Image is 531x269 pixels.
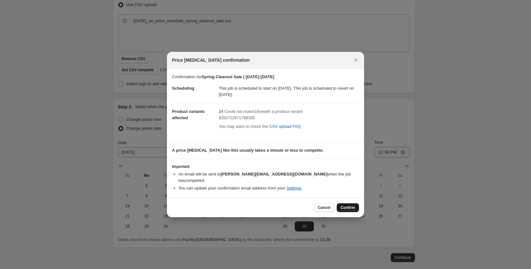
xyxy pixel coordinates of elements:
[178,171,359,184] li: An email will be sent to when the job has completed .
[172,148,324,153] b: A price [MEDICAL_DATA] like this usually takes a minute or less to complete.
[201,74,274,79] b: Spring Clearout Sale | [DATE]-[DATE]
[286,186,301,190] a: Settings
[172,86,194,91] span: Scheduling
[172,109,205,120] span: Product variants affected
[172,74,359,80] p: Confirmation for
[318,205,330,210] span: Cancel
[341,205,355,210] span: Confirm
[219,80,359,103] dd: This job is scheduled to start on [DATE]. This job is scheduled to revert on [DATE].
[314,203,334,212] button: Cancel
[172,57,250,63] span: Price [MEDICAL_DATA] confirmation
[221,172,328,176] b: [PERSON_NAME][EMAIL_ADDRESS][DOMAIN_NAME]
[265,121,305,132] a: CSV upload FAQ
[178,185,359,191] li: You can update your confirmation email address from your .
[172,164,359,169] h3: Important
[219,115,255,120] span: ID50722671788305
[351,56,360,65] button: Close
[337,203,359,212] button: Confirm
[219,108,359,131] div: 24
[269,123,301,130] span: CSV upload FAQ
[219,124,268,129] span: You may want to check the
[224,109,303,114] span: Could not match 1 line with a product variant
